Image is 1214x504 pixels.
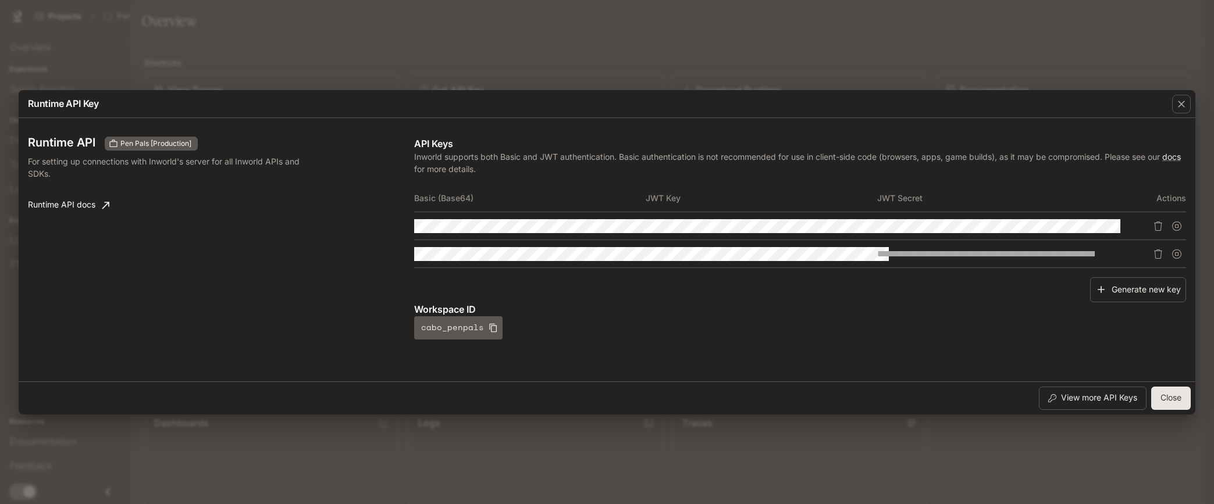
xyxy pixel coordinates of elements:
button: cabo_penpals [414,316,503,339]
a: Runtime API docs [23,194,114,217]
p: Inworld supports both Basic and JWT authentication. Basic authentication is not recommended for u... [414,151,1186,175]
h3: Runtime API [28,137,95,148]
button: Generate new key [1090,277,1186,302]
span: Pen Pals [Production] [116,138,196,149]
button: Close [1151,387,1191,410]
p: For setting up connections with Inworld's server for all Inworld APIs and SDKs. [28,155,311,180]
th: JWT Key [646,184,877,212]
a: docs [1162,152,1181,162]
button: Suspend API key [1167,217,1186,235]
button: View more API Keys [1039,387,1147,410]
button: Delete API key [1149,217,1167,235]
p: Workspace ID [414,302,1186,316]
th: Basic (Base64) [414,184,646,212]
button: Delete API key [1149,245,1167,263]
button: Suspend API key [1167,245,1186,263]
th: Actions [1109,184,1186,212]
p: Runtime API Key [28,96,99,110]
div: These keys will apply to your current workspace only [105,137,198,151]
th: JWT Secret [877,184,1109,212]
p: API Keys [414,137,1186,151]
